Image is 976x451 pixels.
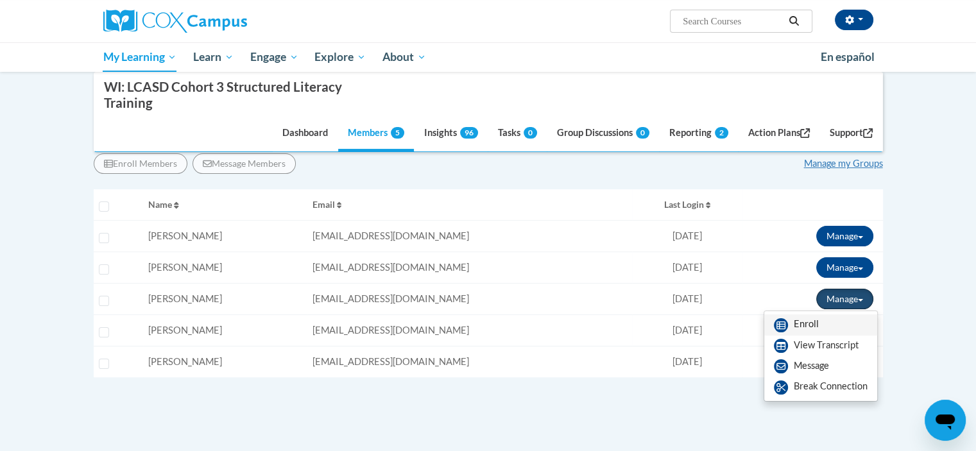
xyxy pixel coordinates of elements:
[95,42,185,72] a: My Learning
[637,194,737,215] button: Last Login
[925,400,966,441] iframe: Button to launch messaging window
[764,336,877,356] a: View Transcript
[764,356,877,377] a: Message
[104,79,361,110] div: WI: LCASD Cohort 3 Structured Literacy Training
[739,117,819,151] a: Action Plans
[382,49,426,65] span: About
[312,230,469,241] span: [EMAIL_ADDRESS][DOMAIN_NAME]
[314,49,366,65] span: Explore
[99,233,109,243] input: Select learner
[148,199,172,210] span: Name
[672,325,702,336] span: [DATE]
[672,293,702,304] span: [DATE]
[193,153,296,174] button: Message Members
[804,158,883,169] a: Manage my Groups
[460,127,478,139] span: 96
[415,117,488,151] a: Insights96
[672,356,702,367] span: [DATE]
[816,257,873,278] button: Manage
[547,117,659,151] a: Group Discussions0
[273,117,338,151] a: Dashboard
[312,293,469,304] span: [EMAIL_ADDRESS][DOMAIN_NAME]
[812,44,883,71] a: En español
[99,327,109,337] input: Select learner
[94,153,187,174] button: Enroll Members
[103,49,176,65] span: My Learning
[816,289,873,309] button: Manage
[816,226,873,246] button: Manage
[99,264,109,275] input: Select learner
[338,117,414,151] a: Members5
[664,199,704,210] span: Last Login
[84,42,893,72] div: Main menu
[821,50,875,64] span: En español
[374,42,434,72] a: About
[312,325,469,336] span: [EMAIL_ADDRESS][DOMAIN_NAME]
[835,10,873,30] button: Account Settings
[306,42,374,72] a: Explore
[312,199,335,210] span: Email
[524,127,537,139] span: 0
[312,262,469,273] span: [EMAIL_ADDRESS][DOMAIN_NAME]
[242,42,307,72] a: Engage
[312,194,627,215] button: Email
[148,194,302,215] button: Name
[636,127,649,139] span: 0
[764,377,877,397] a: Break Connection
[99,201,109,212] input: Select all users
[672,230,702,241] span: [DATE]
[250,49,298,65] span: Engage
[391,127,404,139] span: 5
[820,117,882,151] a: Support
[715,127,728,139] span: 2
[681,13,784,29] input: Search Courses
[99,359,109,369] input: Select learner
[148,356,222,367] span: [PERSON_NAME]
[660,117,738,151] a: Reporting2
[764,314,877,335] a: Enroll
[193,49,234,65] span: Learn
[148,293,222,304] span: [PERSON_NAME]
[185,42,242,72] a: Learn
[148,325,222,336] span: [PERSON_NAME]
[148,262,222,273] span: [PERSON_NAME]
[784,13,803,29] button: Search
[148,230,222,241] span: [PERSON_NAME]
[103,10,247,33] img: Cox Campus
[488,117,547,151] a: Tasks0
[312,356,469,367] span: [EMAIL_ADDRESS][DOMAIN_NAME]
[99,296,109,306] input: Select learner
[672,262,702,273] span: [DATE]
